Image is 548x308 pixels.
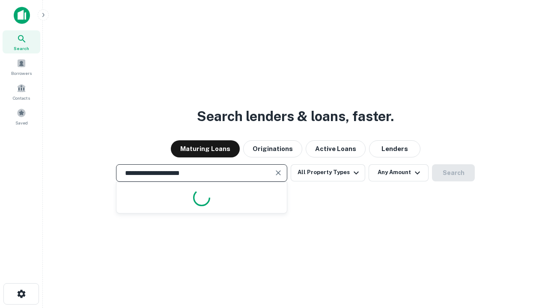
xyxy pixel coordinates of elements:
[306,140,366,157] button: Active Loans
[11,70,32,77] span: Borrowers
[3,55,40,78] a: Borrowers
[14,45,29,52] span: Search
[243,140,302,157] button: Originations
[272,167,284,179] button: Clear
[14,7,30,24] img: capitalize-icon.png
[15,119,28,126] span: Saved
[291,164,365,181] button: All Property Types
[3,105,40,128] a: Saved
[369,140,420,157] button: Lenders
[369,164,429,181] button: Any Amount
[505,240,548,281] iframe: Chat Widget
[171,140,240,157] button: Maturing Loans
[3,30,40,53] a: Search
[13,95,30,101] span: Contacts
[197,106,394,127] h3: Search lenders & loans, faster.
[3,80,40,103] a: Contacts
